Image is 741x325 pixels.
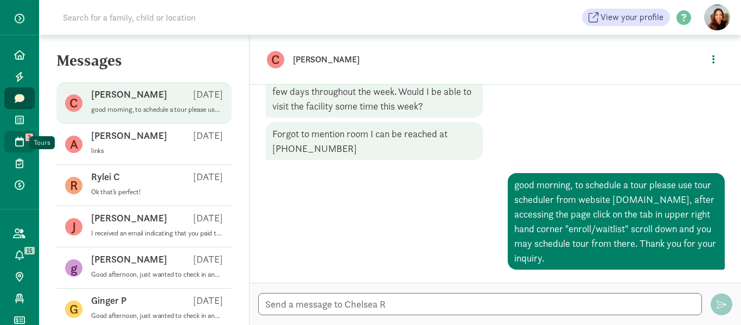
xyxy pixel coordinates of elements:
span: 15 [24,247,35,254]
p: Ginger P [91,294,126,307]
p: Good afternoon, just wanted to check in and see if you were still interested in enrolling with us... [91,311,223,320]
p: [DATE] [193,129,223,142]
figure: C [65,94,82,112]
p: [DATE] [193,294,223,307]
p: Good afternoon, just wanted to check in and see if you are still interested in enrolling with us?... [91,270,223,279]
p: [DATE] [193,253,223,266]
p: [DATE] [193,88,223,101]
p: good morning, to schedule a tour please use tour scheduler from website [DOMAIN_NAME], after acce... [91,105,223,114]
span: 3 [25,133,33,141]
p: I received an email indicating that you paid the registration fee which indicates that you have a... [91,229,223,238]
div: good morning, to schedule a tour please use tour scheduler from website [DOMAIN_NAME], after acce... [508,173,725,270]
figure: C [267,51,284,68]
p: [PERSON_NAME] [293,52,635,67]
figure: A [65,136,82,153]
input: Search for a family, child or location [56,7,361,28]
figure: g [65,259,82,277]
span: View your profile [601,11,663,24]
figure: R [65,177,82,194]
div: Tours [34,137,50,148]
a: View your profile [582,9,670,26]
p: [PERSON_NAME] [91,212,167,225]
figure: G [65,301,82,318]
a: 15 [4,244,35,266]
p: Ok that’s perfect! [91,188,223,196]
a: 3 [4,131,35,152]
p: [PERSON_NAME] [91,253,167,266]
figure: J [65,218,82,235]
h5: Messages [39,52,249,78]
p: Rylei C [91,170,120,183]
p: [DATE] [193,170,223,183]
p: [PERSON_NAME] [91,129,167,142]
p: links [91,146,223,155]
p: [DATE] [193,212,223,225]
p: [PERSON_NAME] [91,88,167,101]
div: Forgot to mention room I can be reached at [PHONE_NUMBER] [266,122,483,160]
